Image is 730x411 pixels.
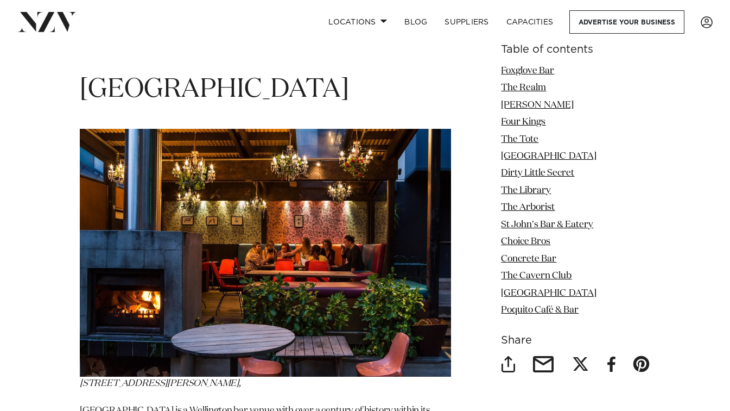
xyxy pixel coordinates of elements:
[501,203,555,213] a: The Arborist
[501,66,554,76] a: Foxglove Bar
[569,10,684,34] a: Advertise your business
[501,152,596,161] a: [GEOGRAPHIC_DATA]
[501,169,574,178] a: Dirty Little Secret
[501,335,650,347] h6: Share
[320,10,396,34] a: Locations
[501,271,572,281] a: The Cavern Club
[80,73,451,107] h1: [GEOGRAPHIC_DATA]
[501,44,650,55] h6: Table of contents
[501,83,546,92] a: The Realm
[501,101,574,110] a: [PERSON_NAME]
[501,117,545,127] a: Four Kings
[17,12,77,32] img: nzv-logo.png
[501,186,551,195] a: The Library
[501,306,579,315] a: Poquito Café & Bar
[498,10,562,34] a: Capacities
[501,237,550,246] a: Choice Bros
[436,10,497,34] a: SUPPLIERS
[396,10,436,34] a: BLOG
[501,135,538,144] a: The Tote
[501,220,593,229] a: St John's Bar & Eatery
[80,379,241,388] em: [STREET_ADDRESS][PERSON_NAME],
[501,289,596,298] a: [GEOGRAPHIC_DATA]
[501,254,556,264] a: Concrete Bar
